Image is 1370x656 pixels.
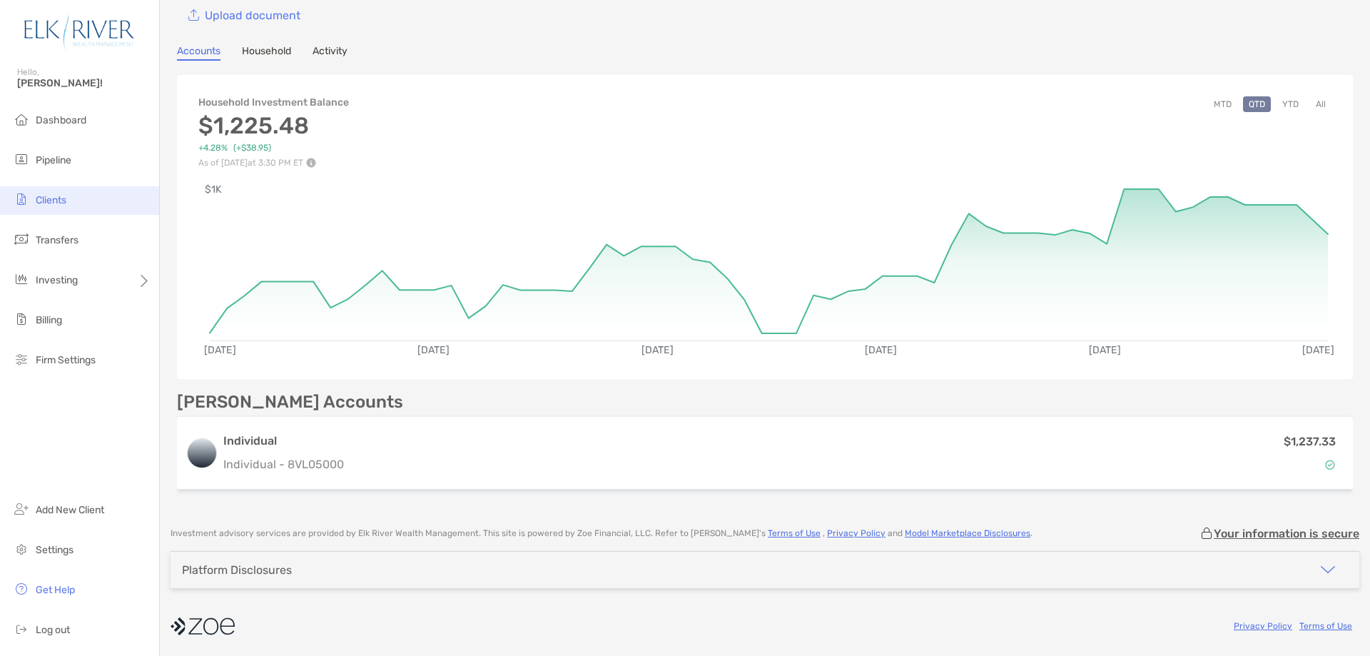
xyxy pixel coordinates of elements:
img: Zoe Logo [17,6,142,57]
span: [PERSON_NAME]! [17,77,151,89]
span: Investing [36,274,78,286]
span: Dashboard [36,114,86,126]
a: Accounts [177,45,220,61]
span: +4.28% [198,143,228,153]
text: [DATE] [1302,344,1334,356]
p: Your information is secure [1214,527,1359,540]
h3: Individual [223,433,344,450]
span: Add New Client [36,504,104,516]
button: MTD [1208,96,1237,112]
img: add_new_client icon [13,500,30,518]
img: investing icon [13,271,30,288]
p: As of [DATE] at 3:30 PM ET [198,158,349,168]
text: [DATE] [417,344,450,356]
button: All [1310,96,1331,112]
img: pipeline icon [13,151,30,168]
span: Clients [36,194,66,206]
img: button icon [188,9,199,21]
h3: $1,225.48 [198,112,349,139]
img: clients icon [13,191,30,208]
span: Billing [36,314,62,326]
span: Get Help [36,584,75,596]
span: Settings [36,544,73,556]
span: Transfers [36,234,78,246]
img: logout icon [13,620,30,637]
img: dashboard icon [13,111,30,128]
a: Privacy Policy [1234,621,1292,631]
img: transfers icon [13,231,30,248]
span: Firm Settings [36,354,96,366]
p: Investment advisory services are provided by Elk River Wealth Management . This site is powered b... [171,528,1032,539]
span: Log out [36,624,70,636]
text: [DATE] [204,344,236,356]
img: Performance Info [306,158,316,168]
img: get-help icon [13,580,30,597]
text: [DATE] [641,344,674,356]
button: YTD [1277,96,1304,112]
img: logo account [188,439,216,468]
p: [PERSON_NAME] Accounts [177,393,403,411]
span: ( +$38.95 ) [233,143,271,153]
img: company logo [171,610,235,642]
img: Account Status icon [1325,460,1335,470]
a: Terms of Use [768,528,821,538]
img: settings icon [13,540,30,557]
a: Model Marketplace Disclosures [905,528,1030,538]
a: Household [242,45,291,61]
span: Pipeline [36,154,71,166]
a: Activity [313,45,347,61]
div: Platform Disclosures [182,563,292,577]
text: $1K [205,183,222,196]
h4: Household Investment Balance [198,96,349,109]
p: $1,237.33 [1284,433,1336,450]
a: Terms of Use [1299,621,1352,631]
img: billing icon [13,311,30,328]
img: icon arrow [1319,561,1336,578]
img: firm-settings icon [13,350,30,368]
p: Individual - 8VL05000 [223,455,344,473]
a: Privacy Policy [827,528,886,538]
text: [DATE] [865,344,897,356]
text: [DATE] [1089,344,1121,356]
button: QTD [1243,96,1271,112]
